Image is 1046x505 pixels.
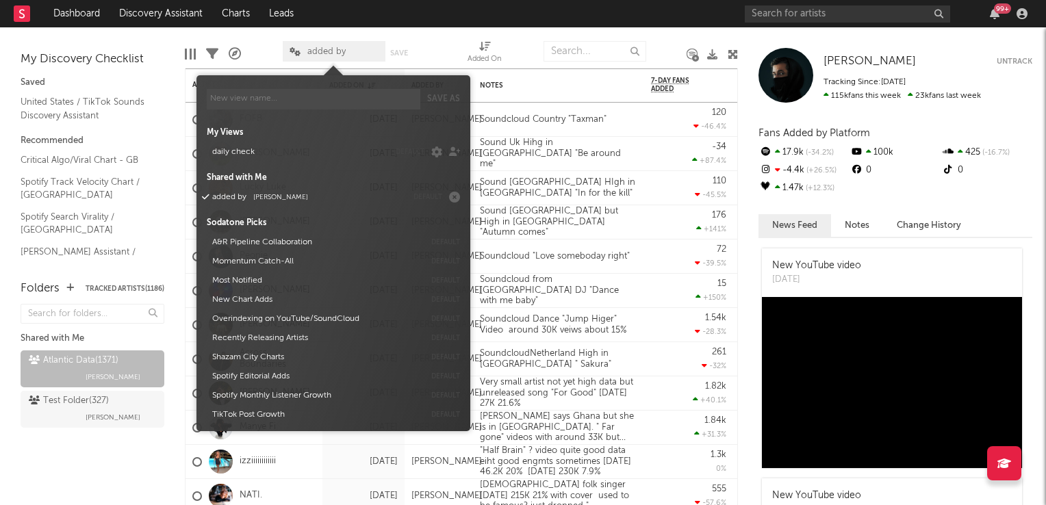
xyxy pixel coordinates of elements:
button: Change History [883,214,975,237]
div: Sound [GEOGRAPHIC_DATA] but High in [GEOGRAPHIC_DATA] "Autumn comes" [473,206,644,238]
div: New YouTube video [772,489,861,503]
span: [PERSON_NAME] [253,194,308,200]
button: default [431,315,460,322]
button: default [431,411,460,418]
div: Soundcloud from [GEOGRAPHIC_DATA] DJ "Dance with me baby" [473,274,644,307]
span: 23k fans last week [824,92,981,100]
button: default [431,239,460,246]
div: 15 [717,279,726,288]
div: 555 [712,484,726,493]
button: Spotify Monthly Listener Growth [207,386,424,405]
input: Search... [544,41,646,62]
button: Shazam City Charts [207,348,424,367]
div: -46.4 % [693,122,726,131]
div: -39.5 % [695,259,726,268]
button: New Chart Adds [207,290,424,309]
a: Spotify Track Velocity Chart / [GEOGRAPHIC_DATA] [21,174,151,203]
span: added by [307,47,346,56]
input: Search for folders... [21,304,164,324]
div: New YouTube video [772,259,861,273]
button: default [431,277,460,284]
button: Most Notified [207,271,424,290]
div: Sound [GEOGRAPHIC_DATA] HIgh in [GEOGRAPHIC_DATA] "In for the kill" [473,177,644,198]
div: Artist [192,81,295,89]
div: -4.4k [758,161,850,179]
div: Very small artist not yet high data but unreleased song "For Good" [DATE] 27K 21.6% [473,377,644,409]
div: +31.3 % [694,430,726,439]
div: My Discovery Checklist [21,51,164,68]
div: 99 + [994,3,1011,14]
div: [DATE] [329,454,398,470]
div: "Half Brain" ? video quite good data eiht good engmts sometimes [DATE] 46.2K 20% [DATE] 230K 7.9% [473,445,644,478]
span: [PERSON_NAME] [86,409,140,426]
div: Test Folder ( 327 ) [29,393,109,409]
a: Test Folder(327)[PERSON_NAME] [21,391,164,428]
div: [PERSON_NAME] [411,456,482,467]
div: -28.3 % [695,327,726,336]
button: TikTok Post Growth [207,405,424,424]
span: Tracking Since: [DATE] [824,78,906,86]
div: Recommended [21,133,164,149]
a: Atlantic Data(1371)[PERSON_NAME] [21,350,164,387]
button: daily check [207,142,389,161]
button: News Feed [758,214,831,237]
button: Overindexing on YouTube/SoundCloud [207,309,424,328]
div: 72 [717,245,726,254]
span: [PERSON_NAME] [86,369,140,385]
a: United States / TikTok Sounds Discovery Assistant [21,94,151,122]
input: New view name... [207,89,420,109]
div: 17.9k [758,144,850,161]
div: 1.47k [758,179,850,197]
span: Fans Added by Platform [758,128,870,138]
div: Sodatone Picks [207,217,460,229]
button: Spotify Editorial Adds [207,367,424,386]
div: Edit Columns [185,34,196,74]
button: default [413,194,442,200]
button: Save [390,49,408,57]
button: Notes [831,214,883,237]
span: 115k fans this week [824,92,901,100]
div: Shared with Me [207,172,460,184]
button: default [431,258,460,265]
div: +150 % [696,293,726,302]
div: Soundcloud Country "Taxman" [473,114,613,125]
div: Added On [468,51,502,68]
span: -16.7 % [980,149,1010,157]
div: 0 [941,161,1032,179]
div: 261 [712,348,726,357]
div: [PERSON_NAME] says Ghana but she is in [GEOGRAPHIC_DATA]. " Far gone" videos with around 33K but ... [473,411,644,443]
button: default [431,392,460,399]
div: SoundcloudNetherland High in [GEOGRAPHIC_DATA] " Sakura" [473,348,644,370]
button: Untrack [997,55,1032,68]
button: Recently Releasing Artists [207,328,424,348]
a: Critical Algo/Viral Chart - GB [21,153,151,168]
span: 7-Day Fans Added [651,77,706,93]
span: +12.3 % [804,185,834,192]
div: 110 [713,177,726,185]
div: [DATE] [772,273,861,287]
button: default [431,296,460,303]
div: A&R Pipeline [229,34,241,74]
div: +141 % [696,224,726,233]
div: Notes [480,81,617,90]
input: Search for artists [745,5,950,23]
span: [PERSON_NAME] [824,55,916,67]
button: default [431,354,460,361]
div: 1.54k [705,313,726,322]
a: NATI. [240,490,262,502]
button: default [431,373,460,380]
span: -34.2 % [804,149,834,157]
button: A&R Pipeline Collaboration [207,233,424,252]
div: 425 [941,144,1032,161]
div: Filters [206,34,218,74]
div: Atlantic Data ( 1371 ) [29,352,118,369]
div: Soundcloud Dance "Jump Higer" Video around 30K veiws about 15% [473,314,644,335]
button: default [431,335,460,341]
div: Shared with Me [21,331,164,347]
a: Spotify Search Virality / [GEOGRAPHIC_DATA] [21,209,151,237]
button: 99+ [990,8,999,19]
div: Saved [21,75,164,91]
button: added by[PERSON_NAME] [207,187,407,207]
div: Folders [21,281,60,297]
div: +87.4 % [692,156,726,165]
